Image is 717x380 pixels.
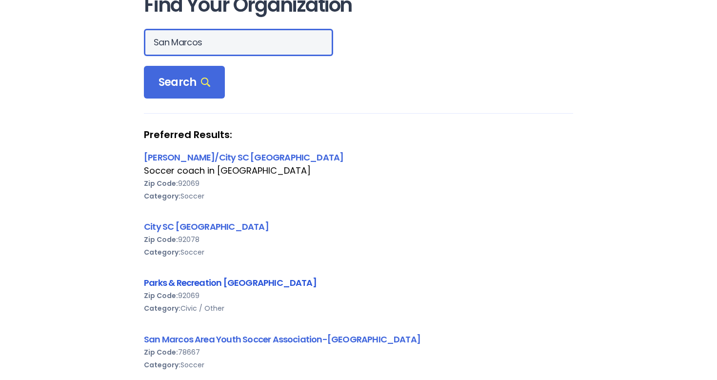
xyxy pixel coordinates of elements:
[144,277,317,289] a: Parks & Recreation [GEOGRAPHIC_DATA]
[144,233,573,246] div: 92078
[144,151,573,164] div: [PERSON_NAME]/City SC [GEOGRAPHIC_DATA]
[144,128,573,141] strong: Preferred Results:
[144,359,573,371] div: Soccer
[144,66,225,99] div: Search
[144,246,573,259] div: Soccer
[144,291,178,300] b: Zip Code:
[144,29,333,56] input: Search Orgs…
[144,191,180,201] b: Category:
[144,303,180,313] b: Category:
[144,360,180,370] b: Category:
[144,190,573,202] div: Soccer
[144,164,573,177] div: Soccer coach in [GEOGRAPHIC_DATA]
[144,235,178,244] b: Zip Code:
[144,151,343,163] a: [PERSON_NAME]/City SC [GEOGRAPHIC_DATA]
[159,76,210,89] span: Search
[144,333,573,346] div: San Marcos Area Youth Soccer Association-[GEOGRAPHIC_DATA]
[144,220,269,233] a: City SC [GEOGRAPHIC_DATA]
[144,347,178,357] b: Zip Code:
[144,247,180,257] b: Category:
[144,302,573,315] div: Civic / Other
[144,333,420,345] a: San Marcos Area Youth Soccer Association-[GEOGRAPHIC_DATA]
[144,346,573,359] div: 78667
[144,179,178,188] b: Zip Code:
[144,276,573,289] div: Parks & Recreation [GEOGRAPHIC_DATA]
[144,177,573,190] div: 92069
[144,289,573,302] div: 92069
[144,220,573,233] div: City SC [GEOGRAPHIC_DATA]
